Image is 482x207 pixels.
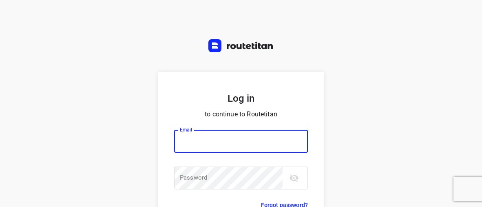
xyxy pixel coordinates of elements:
a: Routetitan [208,39,274,54]
button: toggle password visibility [286,170,302,186]
img: Routetitan [208,39,274,52]
p: to continue to Routetitan [174,109,308,120]
h5: Log in [174,91,308,105]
